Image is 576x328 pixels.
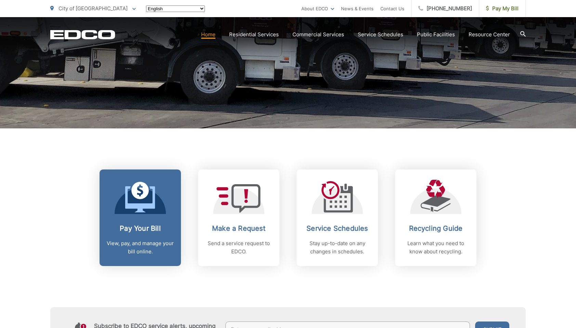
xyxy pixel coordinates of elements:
h2: Make a Request [205,224,273,232]
h2: Service Schedules [303,224,371,232]
p: View, pay, and manage your bill online. [106,239,174,256]
a: Pay Your Bill View, pay, and manage your bill online. [100,169,181,266]
a: Contact Us [380,4,404,13]
a: About EDCO [301,4,334,13]
a: News & Events [341,4,374,13]
p: Learn what you need to know about recycling. [402,239,470,256]
a: Make a Request Send a service request to EDCO. [198,169,279,266]
p: Stay up-to-date on any changes in schedules. [303,239,371,256]
p: Send a service request to EDCO. [205,239,273,256]
span: Pay My Bill [486,4,519,13]
select: Select a language [146,5,205,12]
span: City of [GEOGRAPHIC_DATA] [58,5,128,12]
a: Resource Center [469,30,510,39]
a: Service Schedules [358,30,403,39]
h2: Recycling Guide [402,224,470,232]
a: Residential Services [229,30,279,39]
a: Commercial Services [292,30,344,39]
a: Home [201,30,215,39]
a: Public Facilities [417,30,455,39]
a: EDCD logo. Return to the homepage. [50,30,115,39]
a: Recycling Guide Learn what you need to know about recycling. [395,169,476,266]
a: Service Schedules Stay up-to-date on any changes in schedules. [297,169,378,266]
h2: Pay Your Bill [106,224,174,232]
